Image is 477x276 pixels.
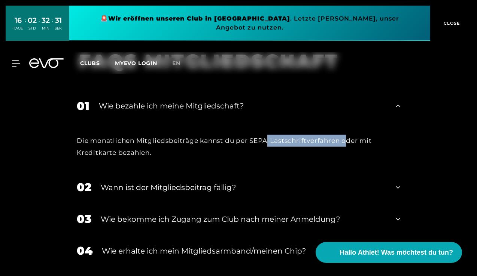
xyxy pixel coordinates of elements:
div: : [52,16,53,36]
div: 16 [13,15,23,26]
div: Wie bezahle ich meine Mitgliedschaft? [99,100,386,111]
div: SEK [55,26,62,31]
div: 04 [77,242,92,259]
button: CLOSE [430,6,471,41]
a: Clubs [80,59,115,67]
div: 02 [28,15,37,26]
div: TAGE [13,26,23,31]
div: 32 [42,15,50,26]
div: 02 [77,179,91,196]
span: en [172,60,180,67]
span: Clubs [80,60,100,67]
a: MYEVO LOGIN [115,60,157,67]
div: Die monatlichen Mitgliedsbeiträge kannst du per SEPA-Lastschriftverfahren oder mit Kreditkarte be... [77,135,400,159]
div: Wann ist der Mitgliedsbeitrag fällig? [101,182,386,193]
div: : [39,16,40,36]
div: 01 [77,98,89,114]
div: 31 [55,15,62,26]
div: STD [28,26,37,31]
span: CLOSE [442,20,460,27]
button: Hallo Athlet! Was möchtest du tun? [316,242,462,263]
div: : [25,16,26,36]
a: en [172,59,189,68]
div: MIN [42,26,50,31]
div: Wie erhalte ich mein Mitgliedsarmband/meinen Chip? [102,245,386,257]
div: 03 [77,211,91,227]
span: Hallo Athlet! Was möchtest du tun? [340,248,453,258]
div: Wie bekomme ich Zugang zum Club nach meiner Anmeldung? [101,214,386,225]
